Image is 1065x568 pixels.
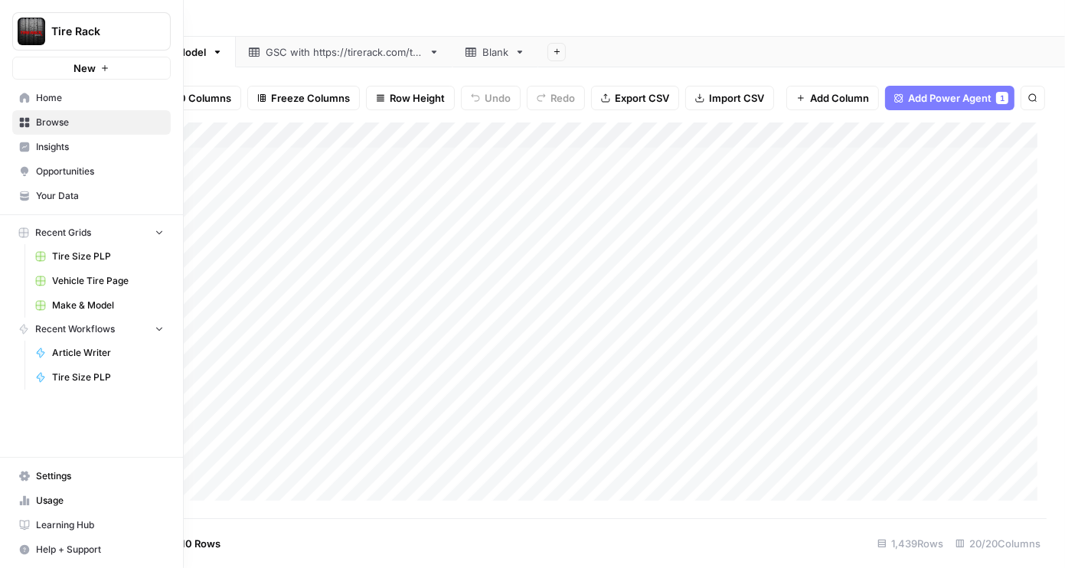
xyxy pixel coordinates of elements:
[74,60,96,76] span: New
[35,226,91,240] span: Recent Grids
[786,86,879,110] button: Add Column
[36,469,164,483] span: Settings
[28,244,171,269] a: Tire Size PLP
[247,86,360,110] button: Freeze Columns
[236,37,452,67] a: GSC with [URL][DOMAIN_NAME]
[12,135,171,159] a: Insights
[12,537,171,562] button: Help + Support
[12,221,171,244] button: Recent Grids
[36,91,164,105] span: Home
[527,86,585,110] button: Redo
[52,299,164,312] span: Make & Model
[28,365,171,390] a: Tire Size PLP
[482,44,508,60] div: Blank
[810,90,869,106] span: Add Column
[36,518,164,532] span: Learning Hub
[36,116,164,129] span: Browse
[12,12,171,51] button: Workspace: Tire Rack
[12,318,171,341] button: Recent Workflows
[28,269,171,293] a: Vehicle Tire Page
[12,513,171,537] a: Learning Hub
[52,250,164,263] span: Tire Size PLP
[685,86,774,110] button: Import CSV
[28,341,171,365] a: Article Writer
[266,44,423,60] div: GSC with [URL][DOMAIN_NAME]
[271,90,350,106] span: Freeze Columns
[35,322,115,336] span: Recent Workflows
[18,18,45,45] img: Tire Rack Logo
[591,86,679,110] button: Export CSV
[871,531,949,556] div: 1,439 Rows
[51,24,144,39] span: Tire Rack
[709,90,764,106] span: Import CSV
[36,494,164,508] span: Usage
[36,165,164,178] span: Opportunities
[52,346,164,360] span: Article Writer
[52,371,164,384] span: Tire Size PLP
[36,543,164,557] span: Help + Support
[1000,92,1005,104] span: 1
[149,86,241,110] button: 20 Columns
[173,90,231,106] span: 20 Columns
[461,86,521,110] button: Undo
[485,90,511,106] span: Undo
[366,86,455,110] button: Row Height
[390,90,445,106] span: Row Height
[12,86,171,110] a: Home
[12,110,171,135] a: Browse
[12,57,171,80] button: New
[452,37,538,67] a: Blank
[12,159,171,184] a: Opportunities
[159,536,221,551] span: Add 10 Rows
[36,189,164,203] span: Your Data
[885,86,1014,110] button: Add Power Agent1
[52,274,164,288] span: Vehicle Tire Page
[12,488,171,513] a: Usage
[28,293,171,318] a: Make & Model
[36,140,164,154] span: Insights
[615,90,669,106] span: Export CSV
[996,92,1008,104] div: 1
[949,531,1047,556] div: 20/20 Columns
[908,90,991,106] span: Add Power Agent
[12,464,171,488] a: Settings
[550,90,575,106] span: Redo
[12,184,171,208] a: Your Data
